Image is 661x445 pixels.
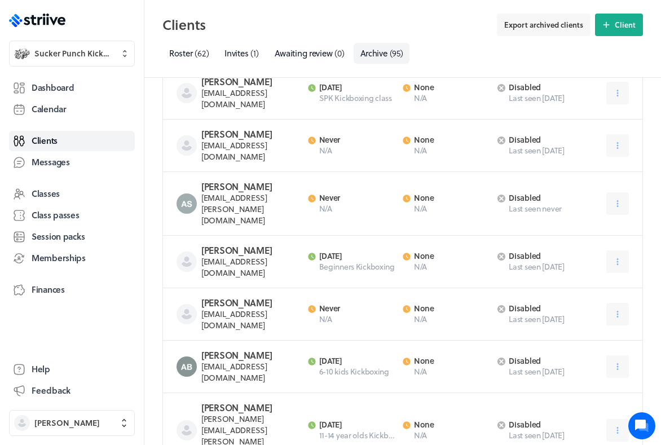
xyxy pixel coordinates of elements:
[201,245,301,256] h3: [PERSON_NAME]
[319,92,396,104] p: SPK Kickboxing class
[169,47,192,59] span: Roster
[414,366,491,377] p: N/A
[34,48,113,59] span: Sucker Punch Kickboxing
[275,47,333,59] span: Awaiting review
[9,280,135,300] a: Finances
[201,87,267,110] span: [EMAIL_ADDRESS][DOMAIN_NAME]
[14,46,30,61] img: Sucker Punch Kickboxing
[9,131,135,151] a: Clients
[509,145,585,156] span: Last seen [DATE]
[414,261,491,272] p: N/A
[319,303,396,314] p: Never
[250,47,258,59] span: ( 1 )
[319,251,396,261] p: [DATE]
[319,356,396,366] p: [DATE]
[414,303,491,314] p: None
[628,412,655,439] iframe: gist-messenger-bubble-iframe
[319,145,396,156] p: N/A
[9,227,135,247] a: Session packs
[414,420,491,430] p: None
[32,82,74,94] span: Dashboard
[34,417,100,429] span: [PERSON_NAME]
[162,43,215,64] a: Roster(62)
[201,297,301,309] h3: [PERSON_NAME]
[32,363,50,375] span: Help
[32,188,60,200] span: Classes
[9,381,135,401] button: Feedback
[9,184,135,204] a: Classes
[73,138,135,147] span: New conversation
[162,14,490,36] h2: Clients
[319,420,396,430] p: [DATE]
[509,366,585,377] span: Last seen [DATE]
[195,47,209,59] span: ( 62 )
[9,248,135,268] a: Memberships
[201,129,301,140] h3: [PERSON_NAME]
[509,192,541,204] span: disabled
[9,41,135,67] button: Sucker Punch KickboxingSucker Punch Kickboxing
[414,82,491,92] p: None
[509,314,585,325] span: Last seen [DATE]
[32,252,86,264] span: Memberships
[504,20,583,30] span: Export archived clients
[509,203,585,214] span: Last seen never
[201,139,267,162] span: [EMAIL_ADDRESS][DOMAIN_NAME]
[414,203,491,214] p: N/A
[218,43,265,64] a: Invites(1)
[32,135,58,147] span: Clients
[201,350,301,361] h3: [PERSON_NAME]
[32,284,65,296] span: Finances
[414,356,491,366] p: None
[201,308,267,331] span: [EMAIL_ADDRESS][DOMAIN_NAME]
[201,360,267,384] span: [EMAIL_ADDRESS][DOMAIN_NAME]
[9,78,135,98] a: Dashboard
[414,145,491,156] p: N/A
[201,192,267,226] span: [EMAIL_ADDRESS][PERSON_NAME][DOMAIN_NAME]
[319,82,396,92] p: [DATE]
[319,366,396,377] p: 6-10 kids Kickboxing
[509,261,585,272] span: Last seen [DATE]
[32,156,70,168] span: Messages
[319,314,396,325] p: N/A
[414,135,491,145] p: None
[201,402,301,413] h3: [PERSON_NAME]
[595,14,643,36] button: Client
[414,430,491,441] p: N/A
[162,43,643,64] nav: Tabs
[509,418,541,430] span: disabled
[17,75,209,111] h2: We're here to help. Ask us anything!
[509,430,585,441] span: Last seen [DATE]
[414,92,491,104] p: N/A
[509,250,541,262] span: disabled
[33,194,201,217] input: Search articles
[319,203,396,214] p: N/A
[9,410,135,436] button: [PERSON_NAME]
[319,430,396,441] p: 11-14 year olds Kickboxing
[201,76,301,87] h3: [PERSON_NAME]
[201,255,267,279] span: [EMAIL_ADDRESS][DOMAIN_NAME]
[177,193,197,214] img: Adrian Stephenson
[9,205,135,226] a: Class passes
[32,103,67,115] span: Calendar
[509,92,585,104] span: Last seen [DATE]
[17,131,208,154] button: New conversation
[414,251,491,261] p: None
[319,135,396,145] p: Never
[509,355,541,367] span: disabled
[390,47,403,59] span: ( 95 )
[15,175,210,189] p: Find an answer quickly
[9,359,135,380] a: Help
[509,81,541,93] span: disabled
[414,193,491,203] p: None
[32,231,85,243] span: Session packs
[319,193,396,203] p: Never
[414,314,491,325] p: N/A
[509,134,541,146] span: disabled
[32,385,70,396] span: Feedback
[32,209,80,221] span: Class passes
[497,14,591,36] button: Export archived clients
[177,356,197,377] img: Alfie Ballinger
[224,47,248,59] span: Invites
[319,261,396,272] p: Beginners Kickboxing
[615,20,636,30] span: Client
